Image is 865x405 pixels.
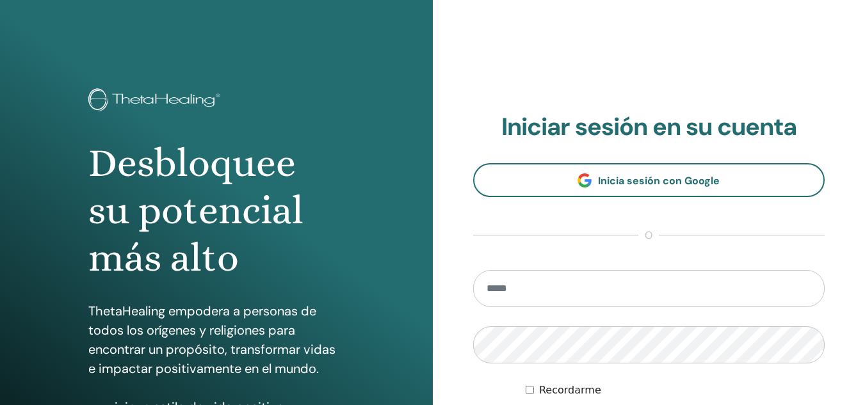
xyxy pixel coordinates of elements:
[539,383,601,398] label: Recordarme
[88,301,344,378] p: ThetaHealing empodera a personas de todos los orígenes y religiones para encontrar un propósito, ...
[526,383,825,398] div: Mantenerme autenticado indefinidamente o hasta cerrar la sesión manualmente
[473,113,825,142] h2: Iniciar sesión en su cuenta
[88,139,344,282] h1: Desbloquee su potencial más alto
[598,174,720,187] span: Inicia sesión con Google
[473,163,825,197] a: Inicia sesión con Google
[638,228,659,243] span: o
